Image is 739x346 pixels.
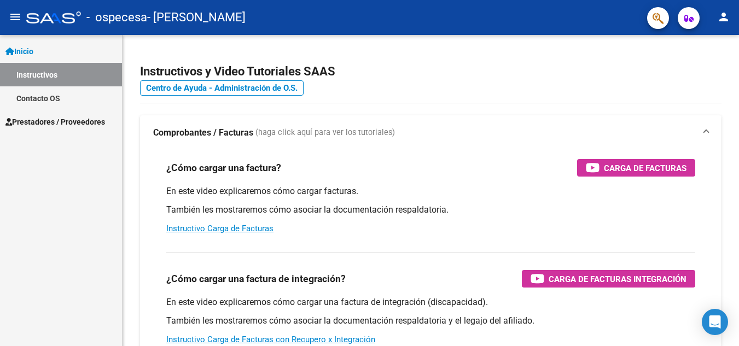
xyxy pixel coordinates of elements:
span: Carga de Facturas Integración [549,272,686,286]
h3: ¿Cómo cargar una factura de integración? [166,271,346,286]
mat-expansion-panel-header: Comprobantes / Facturas (haga click aquí para ver los tutoriales) [140,115,721,150]
p: En este video explicaremos cómo cargar facturas. [166,185,695,197]
a: Centro de Ayuda - Administración de O.S. [140,80,304,96]
span: Inicio [5,45,33,57]
span: - ospecesa [86,5,147,30]
button: Carga de Facturas [577,159,695,177]
span: - [PERSON_NAME] [147,5,246,30]
div: Open Intercom Messenger [702,309,728,335]
mat-icon: menu [9,10,22,24]
h2: Instructivos y Video Tutoriales SAAS [140,61,721,82]
a: Instructivo Carga de Facturas [166,224,274,233]
p: También les mostraremos cómo asociar la documentación respaldatoria y el legajo del afiliado. [166,315,695,327]
span: Prestadores / Proveedores [5,116,105,128]
a: Instructivo Carga de Facturas con Recupero x Integración [166,335,375,344]
strong: Comprobantes / Facturas [153,127,253,139]
span: (haga click aquí para ver los tutoriales) [255,127,395,139]
p: En este video explicaremos cómo cargar una factura de integración (discapacidad). [166,296,695,308]
h3: ¿Cómo cargar una factura? [166,160,281,175]
p: También les mostraremos cómo asociar la documentación respaldatoria. [166,204,695,216]
button: Carga de Facturas Integración [522,270,695,288]
mat-icon: person [717,10,730,24]
span: Carga de Facturas [604,161,686,175]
